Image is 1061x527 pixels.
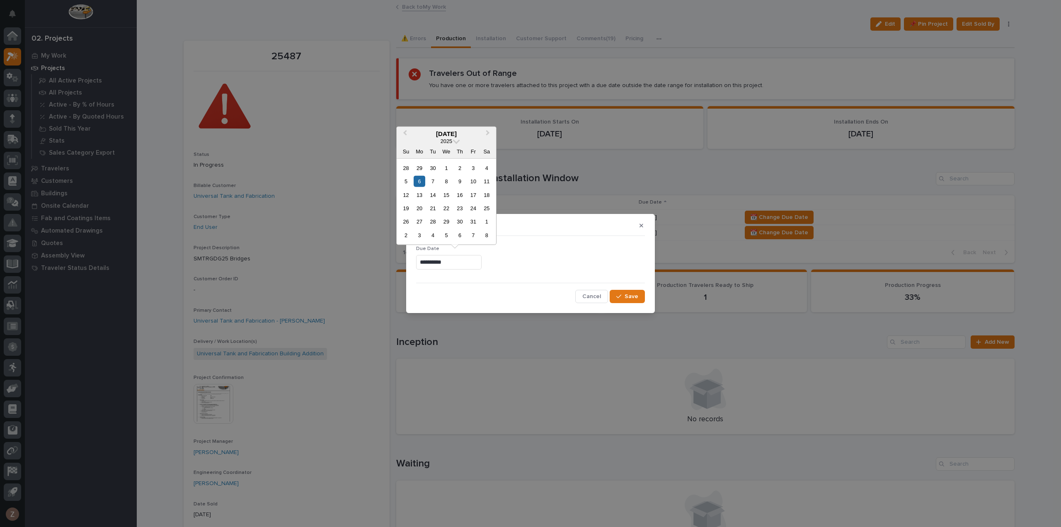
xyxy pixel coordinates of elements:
[441,230,452,241] div: Choose Wednesday, November 5th, 2025
[441,176,452,187] div: Choose Wednesday, October 8th, 2025
[400,216,412,227] div: Choose Sunday, October 26th, 2025
[441,216,452,227] div: Choose Wednesday, October 29th, 2025
[454,203,465,214] div: Choose Thursday, October 23rd, 2025
[414,203,425,214] div: Choose Monday, October 20th, 2025
[414,230,425,241] div: Choose Monday, November 3rd, 2025
[427,216,438,227] div: Choose Tuesday, October 28th, 2025
[441,203,452,214] div: Choose Wednesday, October 22nd, 2025
[400,162,412,173] div: Choose Sunday, September 28th, 2025
[625,293,638,300] span: Save
[454,189,465,200] div: Choose Thursday, October 16th, 2025
[414,162,425,173] div: Choose Monday, September 29th, 2025
[441,146,452,157] div: We
[414,216,425,227] div: Choose Monday, October 27th, 2025
[441,162,452,173] div: Choose Wednesday, October 1st, 2025
[481,216,492,227] div: Choose Saturday, November 1st, 2025
[610,290,645,303] button: Save
[414,146,425,157] div: Mo
[468,176,479,187] div: Choose Friday, October 10th, 2025
[481,203,492,214] div: Choose Saturday, October 25th, 2025
[400,146,412,157] div: Su
[414,189,425,200] div: Choose Monday, October 13th, 2025
[468,203,479,214] div: Choose Friday, October 24th, 2025
[481,230,492,241] div: Choose Saturday, November 8th, 2025
[427,176,438,187] div: Choose Tuesday, October 7th, 2025
[482,127,495,141] button: Next Month
[441,138,452,144] span: 2025
[575,290,608,303] button: Cancel
[454,162,465,173] div: Choose Thursday, October 2nd, 2025
[468,162,479,173] div: Choose Friday, October 3rd, 2025
[416,246,439,251] span: Due Date
[400,176,412,187] div: Choose Sunday, October 5th, 2025
[582,293,601,300] span: Cancel
[481,146,492,157] div: Sa
[399,161,493,242] div: month 2025-10
[427,146,438,157] div: Tu
[400,230,412,241] div: Choose Sunday, November 2nd, 2025
[427,203,438,214] div: Choose Tuesday, October 21st, 2025
[481,162,492,173] div: Choose Saturday, October 4th, 2025
[454,230,465,241] div: Choose Thursday, November 6th, 2025
[427,162,438,173] div: Choose Tuesday, September 30th, 2025
[427,230,438,241] div: Choose Tuesday, November 4th, 2025
[400,189,412,200] div: Choose Sunday, October 12th, 2025
[397,130,496,137] div: [DATE]
[414,176,425,187] div: Choose Monday, October 6th, 2025
[468,189,479,200] div: Choose Friday, October 17th, 2025
[481,176,492,187] div: Choose Saturday, October 11th, 2025
[427,189,438,200] div: Choose Tuesday, October 14th, 2025
[468,216,479,227] div: Choose Friday, October 31st, 2025
[441,189,452,200] div: Choose Wednesday, October 15th, 2025
[468,230,479,241] div: Choose Friday, November 7th, 2025
[468,146,479,157] div: Fr
[454,146,465,157] div: Th
[454,216,465,227] div: Choose Thursday, October 30th, 2025
[397,127,411,141] button: Previous Month
[481,189,492,200] div: Choose Saturday, October 18th, 2025
[454,176,465,187] div: Choose Thursday, October 9th, 2025
[400,203,412,214] div: Choose Sunday, October 19th, 2025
